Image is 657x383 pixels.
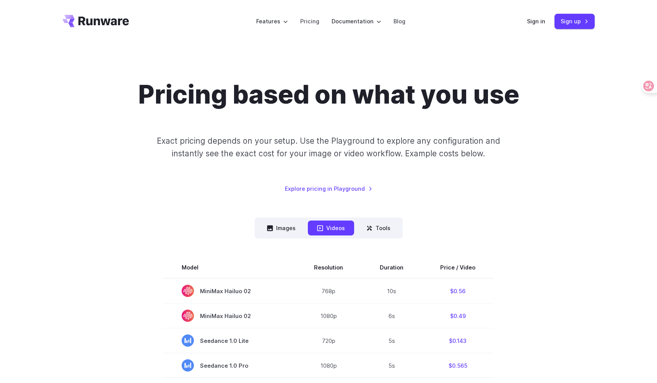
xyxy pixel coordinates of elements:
[361,353,422,378] td: 5s
[142,135,515,160] p: Exact pricing depends on your setup. Use the Playground to explore any configuration and instantl...
[296,353,361,378] td: 1080p
[422,353,494,378] td: $0.565
[182,310,277,322] span: MiniMax Hailuo 02
[422,257,494,278] th: Price / Video
[300,17,319,26] a: Pricing
[182,359,277,372] span: Seedance 1.0 Pro
[182,334,277,347] span: Seedance 1.0 Lite
[332,17,381,26] label: Documentation
[361,278,422,303] td: 10s
[296,303,361,328] td: 1080p
[422,328,494,353] td: $0.143
[296,278,361,303] td: 768p
[361,303,422,328] td: 6s
[182,285,277,297] span: MiniMax Hailuo 02
[422,303,494,328] td: $0.49
[527,17,545,26] a: Sign in
[163,257,296,278] th: Model
[555,14,595,29] a: Sign up
[394,17,405,26] a: Blog
[361,257,422,278] th: Duration
[296,257,361,278] th: Resolution
[361,328,422,353] td: 5s
[62,15,129,27] a: Go to /
[357,221,400,235] button: Tools
[138,80,519,110] h1: Pricing based on what you use
[285,184,372,193] a: Explore pricing in Playground
[422,278,494,303] td: $0.56
[308,221,354,235] button: Videos
[256,17,288,26] label: Features
[296,328,361,353] td: 720p
[258,221,305,235] button: Images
